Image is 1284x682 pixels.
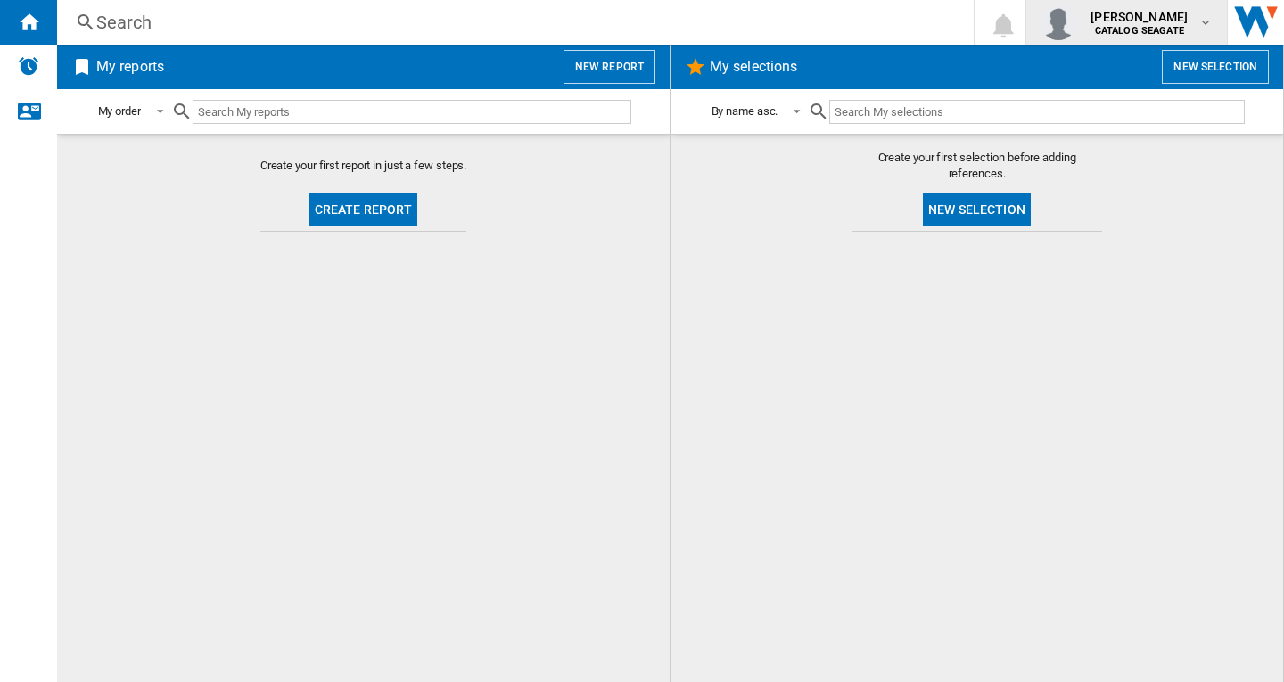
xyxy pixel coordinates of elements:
h2: My selections [706,50,801,84]
h2: My reports [93,50,168,84]
b: CATALOG SEAGATE [1095,25,1184,37]
img: profile.jpg [1041,4,1076,40]
input: Search My selections [829,100,1244,124]
span: Create your first report in just a few steps. [260,158,467,174]
span: Create your first selection before adding references. [852,150,1102,182]
button: New report [564,50,655,84]
button: New selection [1162,50,1269,84]
img: alerts-logo.svg [18,55,39,77]
div: My order [98,104,141,118]
span: [PERSON_NAME] [1091,8,1188,26]
div: By name asc. [712,104,778,118]
button: New selection [923,193,1031,226]
input: Search My reports [193,100,631,124]
div: Search [96,10,927,35]
button: Create report [309,193,418,226]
